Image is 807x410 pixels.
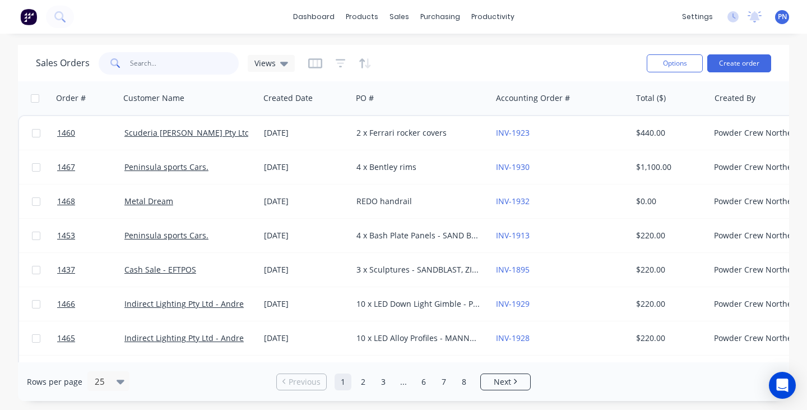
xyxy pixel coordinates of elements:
div: settings [676,8,718,25]
div: [DATE] [264,196,347,207]
a: INV-1913 [496,230,530,241]
div: [DATE] [264,333,347,344]
a: Page 8 [456,374,472,390]
div: $220.00 [636,264,702,275]
div: Created By [715,93,755,104]
a: 1437 [57,253,124,287]
a: Peninsula sports Cars. [124,162,208,172]
div: 3 x Sculptures - SANDBLAST, ZINC PRIME + BISTRO ORANGE OR RAL2009 [356,264,481,275]
a: Indirect Lighting Pty Ltd - Andre [124,298,244,309]
a: INV-1928 [496,333,530,343]
a: Cash Sale - EFTPOS [124,264,196,275]
div: $220.00 [636,230,702,241]
a: Scuderia [PERSON_NAME] Pty Ltd [124,127,250,138]
div: $440.00 [636,127,702,139]
span: 1453 [57,230,75,241]
h1: Sales Orders [36,58,90,68]
a: INV-1923 [496,127,530,138]
button: Create order [707,54,771,72]
div: [DATE] [264,264,347,275]
a: INV-1895 [496,264,530,275]
span: Next [494,376,511,388]
div: purchasing [415,8,466,25]
span: 1437 [57,264,75,275]
div: Created Date [263,93,313,104]
span: 1467 [57,162,75,173]
div: Order # [56,93,86,104]
ul: Pagination [272,374,535,390]
div: [DATE] [264,298,347,310]
a: Page 1 is your current page [335,374,351,390]
div: [DATE] [264,230,347,241]
div: $220.00 [636,333,702,344]
div: REDO handrail [356,196,481,207]
a: Next page [481,376,530,388]
a: Previous page [277,376,326,388]
a: INV-1929 [496,298,530,309]
a: Page 6 [415,374,432,390]
div: 10 x LED Alloy Profiles - MANNEX WHITE [356,333,481,344]
a: Page 3 [375,374,392,390]
div: products [340,8,384,25]
div: 10 x LED Down Light Gimble - Powder Coat - N35 Light Grey [356,298,481,310]
a: Peninsula sports Cars. [124,230,208,241]
a: 1460 [57,116,124,150]
div: PO # [356,93,374,104]
div: productivity [466,8,520,25]
div: Total ($) [636,93,666,104]
a: INV-1932 [496,196,530,206]
span: 1468 [57,196,75,207]
span: Views [254,57,276,69]
a: Jump forward [395,374,412,390]
a: dashboard [287,8,340,25]
img: Factory [20,8,37,25]
a: 1453 [57,219,124,252]
input: Search... [130,52,239,75]
div: sales [384,8,415,25]
button: Options [647,54,703,72]
span: 1465 [57,333,75,344]
div: [DATE] [264,162,347,173]
div: Accounting Order # [496,93,570,104]
a: Indirect Lighting Pty Ltd - Andre [124,333,244,343]
a: 1465 [57,321,124,355]
div: $1,100.00 [636,162,702,173]
a: INV-1930 [496,162,530,172]
a: 1455 [57,356,124,389]
span: Previous [289,376,321,388]
span: 1460 [57,127,75,139]
div: 4 x Bentley rims [356,162,481,173]
div: 4 x Bash Plate Panels - SAND BLAST ONLY [356,230,481,241]
div: $0.00 [636,196,702,207]
a: Metal Dream [124,196,173,206]
div: Open Intercom Messenger [769,372,796,399]
span: PN [778,12,787,22]
a: Page 7 [435,374,452,390]
div: [DATE] [264,127,347,139]
a: Page 2 [355,374,372,390]
a: 1466 [57,287,124,321]
span: 1466 [57,298,75,310]
span: Rows per page [27,376,82,388]
a: 1467 [57,150,124,184]
div: 2 x Ferrari rocker covers [356,127,481,139]
a: 1468 [57,185,124,218]
div: $220.00 [636,298,702,310]
div: Customer Name [123,93,184,104]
